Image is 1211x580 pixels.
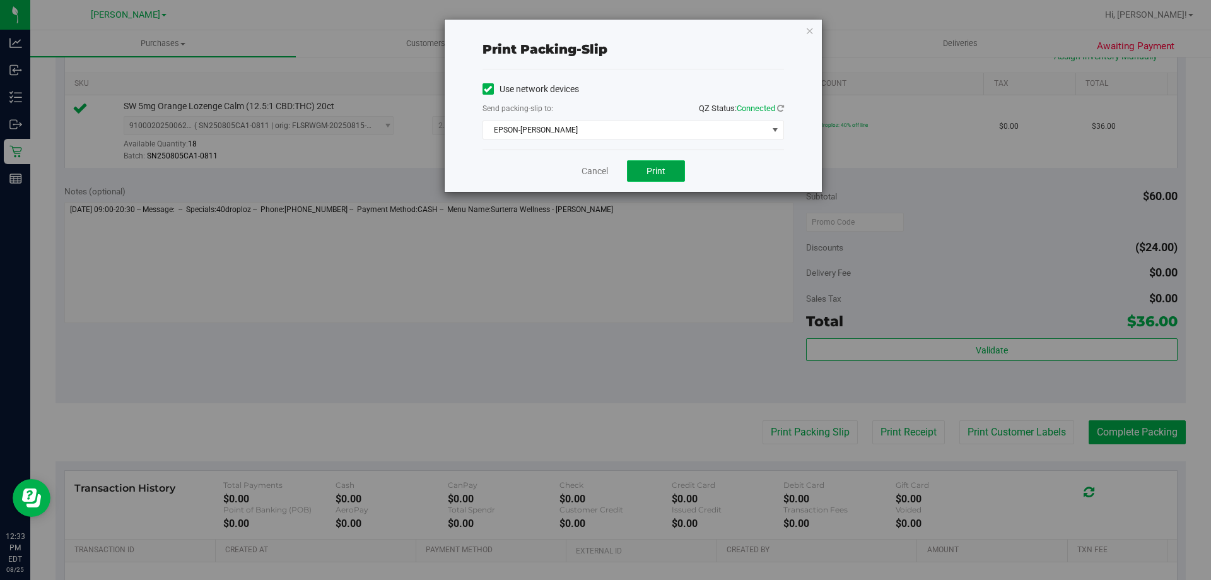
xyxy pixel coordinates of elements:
a: Cancel [582,165,608,178]
button: Print [627,160,685,182]
span: QZ Status: [699,104,784,113]
label: Use network devices [483,83,579,96]
span: Connected [737,104,775,113]
span: EPSON-[PERSON_NAME] [483,121,768,139]
span: Print packing-slip [483,42,607,57]
iframe: Resource center [13,479,50,517]
span: select [767,121,783,139]
span: Print [646,166,665,176]
label: Send packing-slip to: [483,103,553,114]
